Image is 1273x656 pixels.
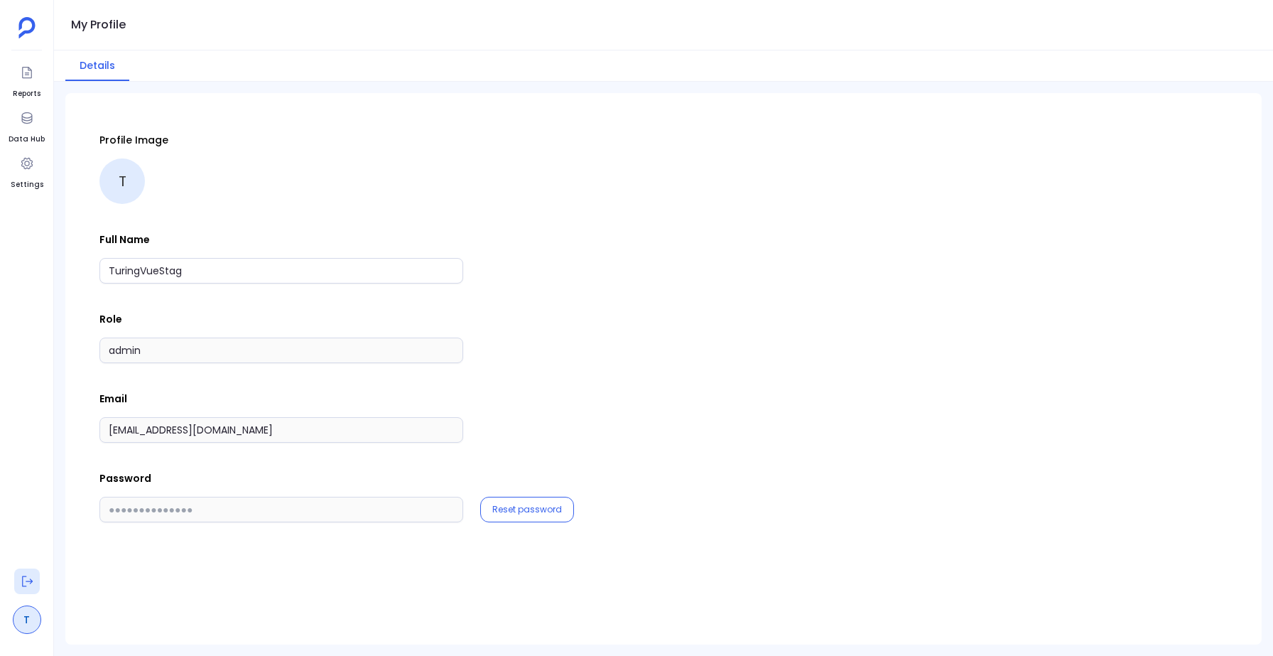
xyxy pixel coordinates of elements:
input: ●●●●●●●●●●●●●● [99,497,463,522]
input: Full Name [99,258,463,284]
button: Details [65,50,129,81]
p: Role [99,312,1228,326]
span: Data Hub [9,134,45,145]
input: Role [99,338,463,363]
a: Data Hub [9,105,45,145]
p: Password [99,471,1228,485]
span: Settings [11,179,43,190]
p: Full Name [99,232,1228,247]
p: Profile Image [99,133,1228,147]
a: Reports [13,60,40,100]
a: Settings [11,151,43,190]
div: T [99,158,145,204]
a: T [13,606,41,634]
h1: My Profile [71,15,126,35]
button: Reset password [492,504,562,515]
img: petavue logo [18,17,36,38]
span: Reports [13,88,40,100]
input: Email [99,417,463,443]
p: Email [99,392,1228,406]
